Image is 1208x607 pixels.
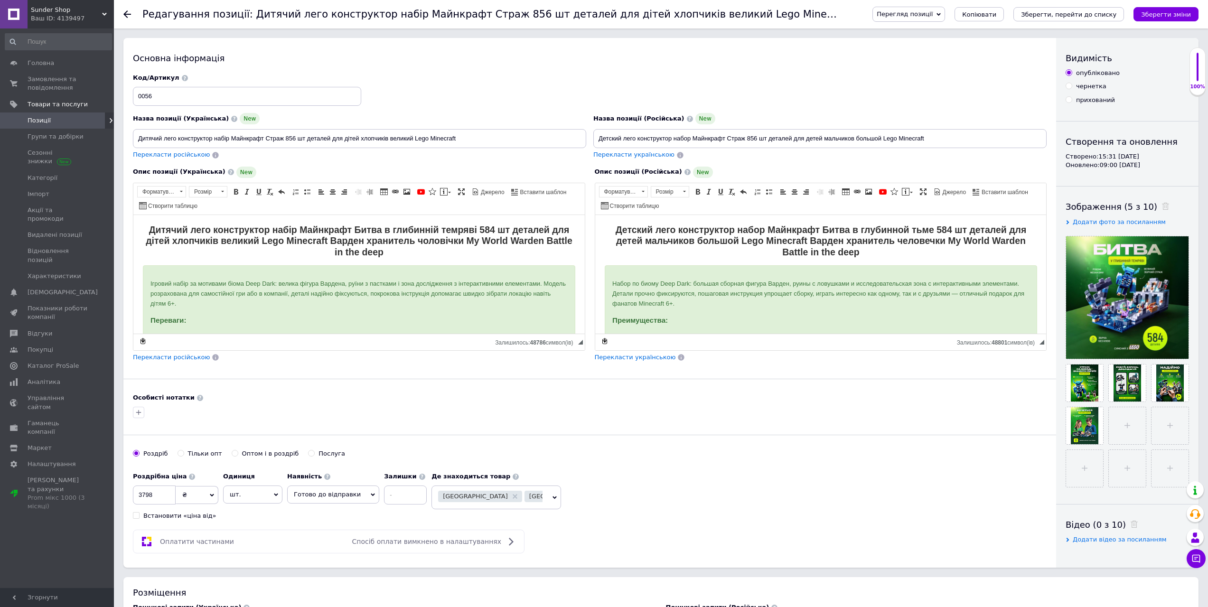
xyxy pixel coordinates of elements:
[236,167,256,178] span: New
[31,14,114,23] div: Ваш ID: 4139497
[28,378,60,386] span: Аналітика
[918,187,928,197] a: Максимізувати
[439,187,452,197] a: Вставити повідомлення
[28,304,88,321] span: Показники роботи компанії
[9,9,442,325] body: Редактор, 1A111B87-F17F-4E02-94C6-6AE96827663C
[1073,536,1167,543] span: Додати відео за посиланням
[36,117,415,127] li: Крупный сборный Warden с подвижными частями — эпицентр сражения;
[133,215,585,334] iframe: Редактор, C5521177-0B28-4538-8387-3EBEBAFDB74B
[470,187,506,197] a: Джерело
[529,493,594,499] span: [GEOGRAPHIC_DATA]
[133,473,187,480] b: Роздрібна ціна
[693,187,703,197] a: Жирний (Ctrl+B)
[17,101,73,109] strong: Преимущества:
[28,149,88,166] span: Сезонні знижки
[189,187,218,197] span: Розмір
[815,187,825,197] a: Зменшити відступ
[651,187,680,197] span: Розмір
[801,187,811,197] a: По правому краю
[402,187,412,197] a: Зображення
[133,394,195,401] b: Особисті нотатки
[31,6,102,14] span: Sunder Shop
[318,449,345,458] div: Послуга
[28,362,79,370] span: Каталог ProSale
[1190,84,1205,90] div: 100%
[962,11,996,18] span: Копіювати
[17,64,434,93] p: Ігровий набір за мотивами біома Deep Dark: велика фігура Вардена, руїни з пастками і зона дослідж...
[1076,82,1106,91] div: чернетка
[764,187,774,197] a: Вставити/видалити маркований список
[456,187,467,197] a: Максимізувати
[28,272,81,280] span: Характеристики
[133,52,1047,64] div: Основна інформація
[28,476,88,511] span: [PERSON_NAME] та рахунки
[242,449,299,458] div: Оптом і в роздріб
[384,486,427,504] input: -
[900,187,914,197] a: Вставити повідомлення
[147,202,197,210] span: Створити таблицю
[789,187,800,197] a: По центру
[889,187,899,197] a: Вставити іконку
[863,187,874,197] a: Зображення
[443,493,508,499] span: [GEOGRAPHIC_DATA]
[188,449,222,458] div: Тільки опт
[276,187,287,197] a: Повернути (Ctrl+Z)
[28,75,88,92] span: Замовлення та повідомлення
[992,339,1007,346] span: 48801
[593,115,684,122] span: Назва позиції (Російська)
[1066,201,1189,213] div: Зображення (5 з 10)
[877,10,933,18] span: Перегляд позиції
[1039,340,1044,345] span: Потягніть для зміни розмірів
[1066,52,1189,64] div: Видимість
[1021,11,1116,18] i: Зберегти, перейти до списку
[599,336,610,346] a: Зробити резервну копію зараз
[253,187,264,197] a: Підкреслений (Ctrl+U)
[28,394,88,411] span: Управління сайтом
[28,247,88,264] span: Відновлення позицій
[1066,161,1189,169] div: Оновлено: 09:00 [DATE]
[240,113,260,124] span: New
[1187,549,1206,568] button: Чат з покупцем
[133,486,176,504] input: 0
[595,354,676,361] span: Перекласти українською
[693,167,713,178] span: New
[231,187,241,197] a: Жирний (Ctrl+B)
[955,7,1004,21] button: Копіювати
[133,587,1189,598] div: Розміщення
[1133,7,1199,21] button: Зберегти зміни
[20,9,431,42] strong: Детский лего конструктор набор Майнкрафт Битва в глубинной тьме 584 шт деталей для детей мальчико...
[138,200,199,211] a: Створити таблицю
[133,74,179,81] span: Код/Артикул
[28,190,49,198] span: Імпорт
[1076,96,1115,104] div: прихований
[28,494,88,511] div: Prom мікс 1000 (3 місяці)
[28,100,88,109] span: Товари та послуги
[9,9,442,325] body: Редактор, C5521177-0B28-4538-8387-3EBEBAFDB74B
[133,168,225,175] span: Опис позиції (Українська)
[609,202,659,210] span: Створити таблицю
[852,187,862,197] a: Вставити/Редагувати посилання (Ctrl+L)
[28,59,54,67] span: Головна
[28,346,53,354] span: Покупці
[479,188,505,196] span: Джерело
[957,337,1039,346] div: Кiлькiсть символiв
[1066,520,1126,530] span: Відео (0 з 10)
[599,186,648,197] a: Форматування
[223,473,255,480] b: Одиниця
[138,187,177,197] span: Форматування
[287,473,322,480] b: Наявність
[137,186,186,197] a: Форматування
[379,187,389,197] a: Таблиця
[142,9,850,20] h1: Редагування позиції: Дитячий лего конструктор набір Майнкрафт Страж 856 шт деталей для дітей хлоп...
[28,419,88,436] span: Гаманець компанії
[133,151,210,158] span: Перекласти російською
[578,340,583,345] span: Потягніть для зміни розмірів
[651,186,689,197] a: Розмір
[160,538,234,545] span: Оплатити частинами
[294,491,361,498] span: Готово до відправки
[595,215,1047,334] iframe: Редактор, 1A111B87-F17F-4E02-94C6-6AE96827663C
[123,10,131,18] div: Повернутися назад
[28,460,76,468] span: Налаштування
[715,187,726,197] a: Підкреслений (Ctrl+U)
[316,187,327,197] a: По лівому краю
